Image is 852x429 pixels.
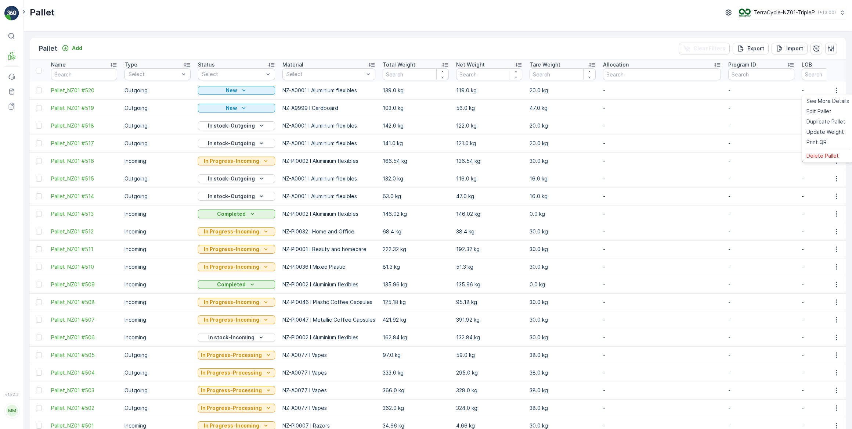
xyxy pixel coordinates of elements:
[51,246,117,253] a: Pallet_NZ01 #511
[603,61,629,68] p: Allocation
[383,263,449,271] p: 81.3 kg
[198,104,275,112] button: New
[198,351,275,360] button: In Progress-Processing
[806,108,831,115] span: Edit Pallet
[129,71,179,78] p: Select
[383,210,449,218] p: 146.02 kg
[806,128,844,136] span: Update Weight
[728,404,794,412] p: -
[198,298,275,307] button: In Progress-Incoming
[383,140,449,147] p: 141.0 kg
[51,334,117,341] span: Pallet_NZ01 #506
[198,192,275,201] button: In stock-Outgoing
[226,104,237,112] p: New
[51,369,117,376] a: Pallet_NZ01 #504
[456,193,522,200] p: 47.0 kg
[204,228,259,235] p: In Progress-Incoming
[124,87,191,94] p: Outgoing
[51,140,117,147] a: Pallet_NZ01 #517
[30,7,55,18] p: Pallet
[36,211,42,217] div: Toggle Row Selected
[198,157,275,165] button: In Progress-Incoming
[51,175,117,182] span: Pallet_NZ01 #515
[124,104,191,112] p: Outgoing
[728,87,794,94] p: -
[456,210,522,218] p: 146.02 kg
[728,210,794,218] p: -
[739,8,751,17] img: TC_7kpGtVS.png
[530,351,596,359] p: 38.0 kg
[747,45,764,52] p: Export
[36,140,42,146] div: Toggle Row Selected
[124,210,191,218] p: Incoming
[226,87,237,94] p: New
[599,276,725,293] td: -
[36,282,42,287] div: Toggle Row Selected
[383,193,449,200] p: 63.0 kg
[198,121,275,130] button: In stock-Outgoing
[36,105,42,111] div: Toggle Row Selected
[806,139,827,146] span: Print QR
[51,316,117,323] a: Pallet_NZ01 #507
[124,387,191,394] p: Outgoing
[456,334,522,341] p: 132.84 kg
[51,404,117,412] a: Pallet_NZ01 #502
[124,175,191,182] p: Outgoing
[530,210,596,218] p: 0.0 kg
[530,122,596,129] p: 20.0 kg
[201,351,262,359] p: In Progress-Processing
[36,193,42,199] div: Toggle Row Selected
[383,157,449,165] p: 166.54 kg
[728,193,794,200] p: -
[51,193,117,200] a: Pallet_NZ01 #514
[456,61,485,68] p: Net Weight
[599,311,725,329] td: -
[4,398,19,423] button: MM
[754,9,815,16] p: TerraCycle-NZ01-TripleP
[599,117,725,135] td: -
[599,329,725,346] td: -
[530,175,596,182] p: 16.0 kg
[530,246,596,253] p: 30.0 kg
[530,61,560,68] p: Tare Weight
[51,157,117,165] span: Pallet_NZ01 #516
[530,404,596,412] p: 38.0 kg
[456,404,522,412] p: 324.0 kg
[124,404,191,412] p: Outgoing
[456,298,522,306] p: 95.18 kg
[51,122,117,129] a: Pallet_NZ01 #518
[599,135,725,152] td: -
[728,140,794,147] p: -
[383,61,415,68] p: Total Weight
[198,368,275,377] button: In Progress-Processing
[59,44,85,53] button: Add
[36,264,42,270] div: Toggle Row Selected
[599,293,725,311] td: -
[456,387,522,394] p: 328.0 kg
[282,122,375,129] p: NZ-A0001 I Aluminium flexibles
[51,87,117,94] span: Pallet_NZ01 #520
[804,106,852,117] a: Edit Pallet
[383,334,449,341] p: 162.84 kg
[51,263,117,271] a: Pallet_NZ01 #510
[51,387,117,394] a: Pallet_NZ01 #503
[383,228,449,235] p: 68.4 kg
[36,299,42,305] div: Toggle Row Selected
[383,404,449,412] p: 362.0 kg
[733,43,769,54] button: Export
[456,122,522,129] p: 122.0 kg
[806,97,849,105] span: See More Details
[204,316,259,323] p: In Progress-Incoming
[728,316,794,323] p: -
[198,227,275,236] button: In Progress-Incoming
[201,387,262,394] p: In Progress-Processing
[204,263,259,271] p: In Progress-Incoming
[51,298,117,306] a: Pallet_NZ01 #508
[806,118,845,125] span: Duplicate Pallet
[728,387,794,394] p: -
[728,246,794,253] p: -
[36,317,42,323] div: Toggle Row Selected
